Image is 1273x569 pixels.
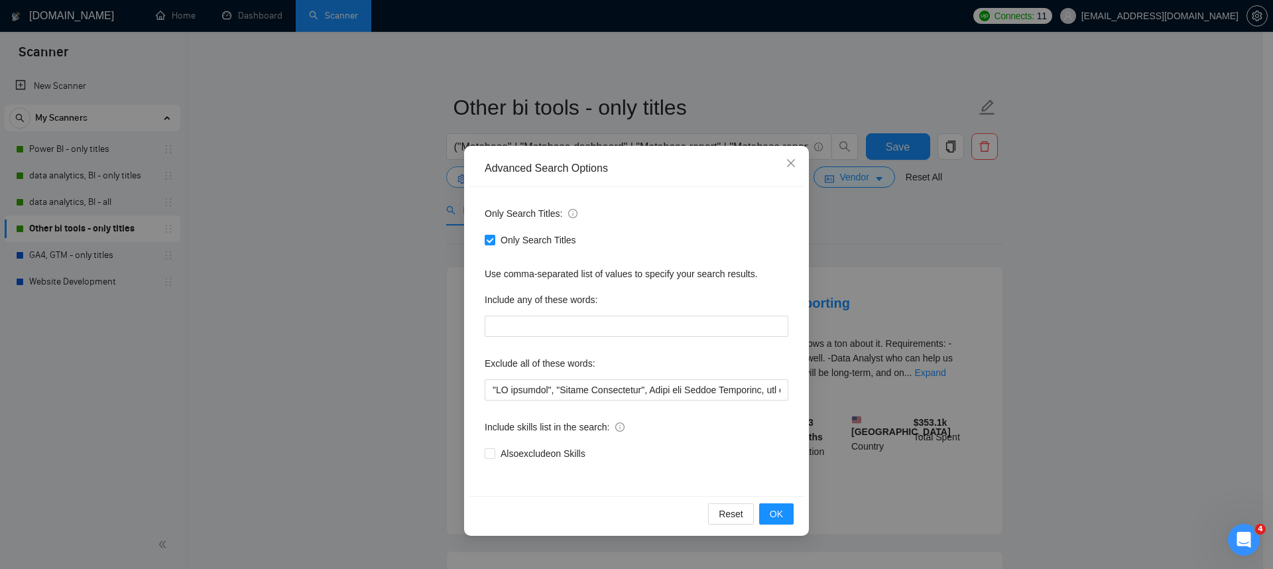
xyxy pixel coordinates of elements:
[759,503,794,525] button: OK
[615,422,625,432] span: info-circle
[495,446,591,461] span: Also exclude on Skills
[1228,524,1260,556] iframe: Intercom live chat
[495,233,581,247] span: Only Search Titles
[485,289,597,310] label: Include any of these words:
[719,507,743,521] span: Reset
[485,420,625,434] span: Include skills list in the search:
[773,146,809,182] button: Close
[786,158,796,168] span: close
[485,161,788,176] div: Advanced Search Options
[568,209,577,218] span: info-circle
[1255,524,1266,535] span: 4
[485,353,595,374] label: Exclude all of these words:
[485,206,577,221] span: Only Search Titles:
[708,503,754,525] button: Reset
[485,267,788,281] div: Use comma-separated list of values to specify your search results.
[770,507,783,521] span: OK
